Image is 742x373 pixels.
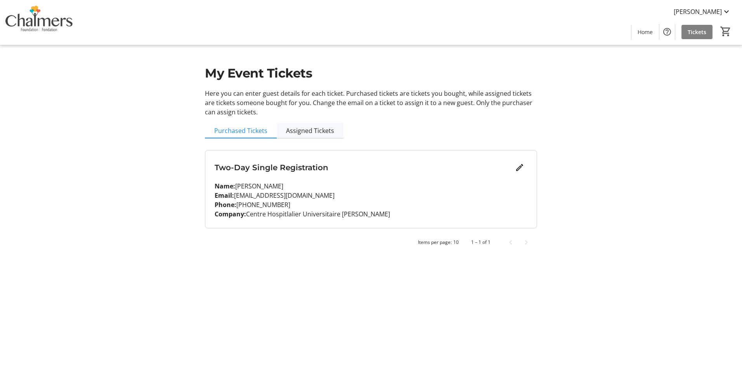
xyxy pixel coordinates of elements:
[453,239,459,246] div: 10
[503,235,518,250] button: Previous page
[631,25,659,39] a: Home
[5,3,74,42] img: Chalmers Foundation's Logo
[659,24,675,40] button: Help
[215,191,234,200] strong: Email:
[638,28,653,36] span: Home
[681,25,713,39] a: Tickets
[286,128,334,134] span: Assigned Tickets
[205,89,537,117] p: Here you can enter guest details for each ticket. Purchased tickets are tickets you bought, while...
[719,24,733,38] button: Cart
[215,209,527,219] p: Centre Hospitlalier Universitaire [PERSON_NAME]
[518,235,534,250] button: Next page
[215,200,527,209] p: [PHONE_NUMBER]
[512,160,527,175] button: Edit
[667,5,737,18] button: [PERSON_NAME]
[215,200,236,209] strong: Phone:
[205,235,537,250] mat-paginator: Select page
[215,182,235,190] strong: Name:
[215,181,527,191] p: [PERSON_NAME]
[214,128,267,134] span: Purchased Tickets
[688,28,706,36] span: Tickets
[674,7,722,16] span: [PERSON_NAME]
[205,64,537,83] h1: My Event Tickets
[215,191,527,200] p: [EMAIL_ADDRESS][DOMAIN_NAME]
[215,210,246,218] strong: Company:
[215,162,512,173] h3: Two-Day Single Registration
[471,239,491,246] div: 1 – 1 of 1
[418,239,452,246] div: Items per page:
